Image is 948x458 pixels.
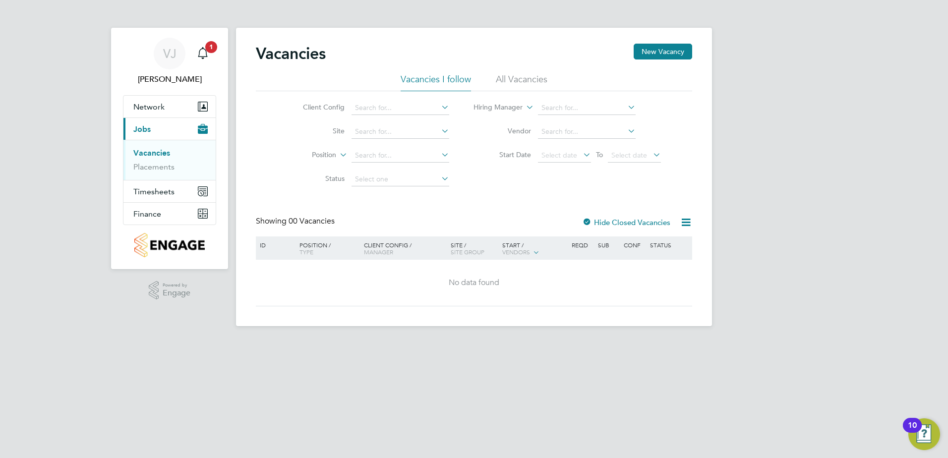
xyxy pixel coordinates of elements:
div: Status [648,236,691,253]
button: Timesheets [123,180,216,202]
div: Site / [448,236,500,260]
button: Open Resource Center, 10 new notifications [908,418,940,450]
label: Position [279,150,336,160]
label: Status [288,174,345,183]
span: Vendors [502,248,530,256]
a: Powered byEngage [149,281,191,300]
span: Powered by [163,281,190,289]
label: Hide Closed Vacancies [582,218,670,227]
div: Sub [595,236,621,253]
div: Showing [256,216,337,227]
span: 00 Vacancies [289,216,335,226]
div: 10 [908,425,917,438]
h2: Vacancies [256,44,326,63]
input: Search for... [352,149,449,163]
div: Jobs [123,140,216,180]
label: Site [288,126,345,135]
span: 1 [205,41,217,53]
div: Reqd [569,236,595,253]
input: Search for... [538,125,636,139]
span: Engage [163,289,190,297]
div: ID [257,236,292,253]
span: Jobs [133,124,151,134]
button: Finance [123,203,216,225]
span: Manager [364,248,393,256]
a: Vacancies [133,148,170,158]
nav: Main navigation [111,28,228,269]
button: Jobs [123,118,216,140]
a: Go to home page [123,233,216,257]
div: Client Config / [361,236,448,260]
span: Select date [541,151,577,160]
span: Type [299,248,313,256]
button: Network [123,96,216,117]
span: To [593,148,606,161]
label: Hiring Manager [466,103,523,113]
img: countryside-properties-logo-retina.png [134,233,204,257]
div: Position / [292,236,361,260]
label: Client Config [288,103,345,112]
span: Site Group [451,248,484,256]
input: Search for... [352,125,449,139]
a: Placements [133,162,175,172]
span: VJ [163,47,177,60]
span: Verity Johnston [123,73,216,85]
li: All Vacancies [496,73,547,91]
a: VJ[PERSON_NAME] [123,38,216,85]
div: Conf [621,236,647,253]
div: No data found [257,278,691,288]
label: Vendor [474,126,531,135]
label: Start Date [474,150,531,159]
span: Select date [611,151,647,160]
div: Start / [500,236,569,261]
button: New Vacancy [634,44,692,59]
span: Timesheets [133,187,175,196]
input: Search for... [538,101,636,115]
span: Finance [133,209,161,219]
a: 1 [193,38,213,69]
input: Search for... [352,101,449,115]
li: Vacancies I follow [401,73,471,91]
input: Select one [352,172,449,186]
span: Network [133,102,165,112]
